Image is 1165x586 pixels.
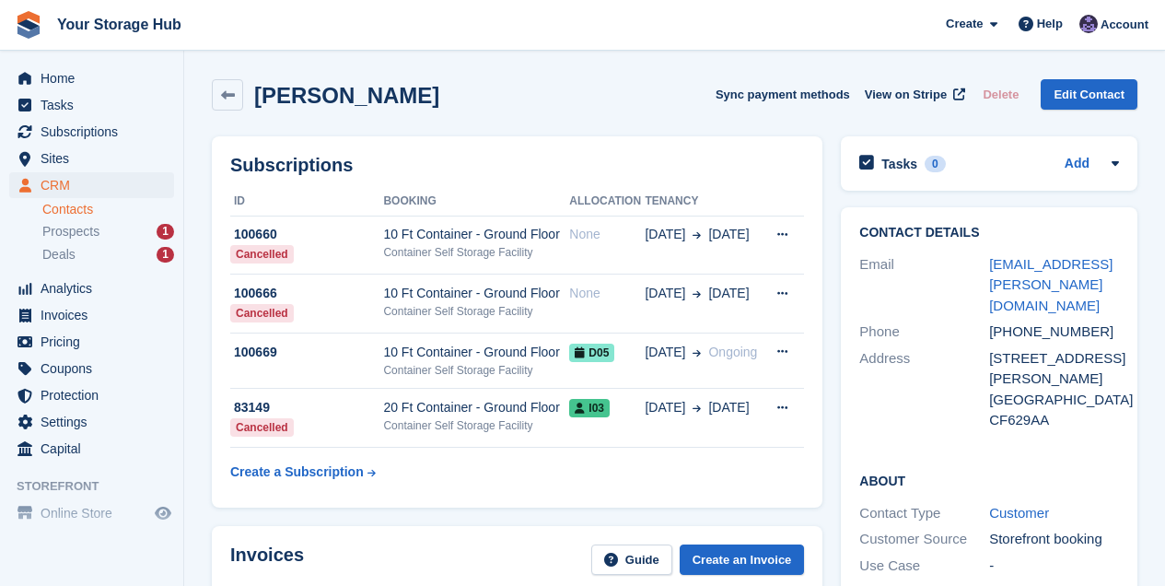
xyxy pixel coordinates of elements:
[42,245,174,264] a: Deals 1
[645,284,685,303] span: [DATE]
[230,463,364,482] div: Create a Subscription
[865,86,947,104] span: View on Stripe
[989,322,1119,343] div: [PHONE_NUMBER]
[9,409,174,435] a: menu
[859,503,989,524] div: Contact Type
[925,156,946,172] div: 0
[645,398,685,417] span: [DATE]
[41,275,151,301] span: Analytics
[569,187,645,217] th: Allocation
[989,256,1113,313] a: [EMAIL_ADDRESS][PERSON_NAME][DOMAIN_NAME]
[859,556,989,577] div: Use Case
[716,79,850,110] button: Sync payment methods
[41,302,151,328] span: Invoices
[9,500,174,526] a: menu
[645,225,685,244] span: [DATE]
[859,226,1119,240] h2: Contact Details
[254,83,439,108] h2: [PERSON_NAME]
[859,471,1119,489] h2: About
[230,455,376,489] a: Create a Subscription
[15,11,42,39] img: stora-icon-8386f47178a22dfd0bd8f6a31ec36ba5ce8667c1dd55bd0f319d3a0aa187defe.svg
[41,146,151,171] span: Sites
[152,502,174,524] a: Preview store
[9,146,174,171] a: menu
[230,398,383,417] div: 83149
[383,244,569,261] div: Container Self Storage Facility
[9,329,174,355] a: menu
[41,92,151,118] span: Tasks
[1037,15,1063,33] span: Help
[569,284,645,303] div: None
[41,65,151,91] span: Home
[859,254,989,317] div: Email
[41,119,151,145] span: Subscriptions
[383,225,569,244] div: 10 Ft Container - Ground Floor
[230,187,383,217] th: ID
[645,187,763,217] th: Tenancy
[230,545,304,575] h2: Invoices
[989,556,1119,577] div: -
[9,382,174,408] a: menu
[989,348,1119,369] div: [STREET_ADDRESS]
[157,224,174,240] div: 1
[989,390,1119,411] div: [GEOGRAPHIC_DATA]
[42,222,174,241] a: Prospects 1
[881,156,917,172] h2: Tasks
[708,284,749,303] span: [DATE]
[9,65,174,91] a: menu
[230,155,804,176] h2: Subscriptions
[569,344,614,362] span: D05
[859,322,989,343] div: Phone
[383,417,569,434] div: Container Self Storage Facility
[230,284,383,303] div: 100666
[591,545,672,575] a: Guide
[989,369,1119,390] div: [PERSON_NAME]
[9,119,174,145] a: menu
[230,245,294,264] div: Cancelled
[41,436,151,462] span: Capital
[1041,79,1137,110] a: Edit Contact
[41,356,151,381] span: Coupons
[157,247,174,263] div: 1
[859,529,989,550] div: Customer Source
[859,348,989,431] div: Address
[9,92,174,118] a: menu
[708,345,757,359] span: Ongoing
[41,329,151,355] span: Pricing
[1101,16,1148,34] span: Account
[383,362,569,379] div: Container Self Storage Facility
[230,343,383,362] div: 100669
[975,79,1026,110] button: Delete
[9,275,174,301] a: menu
[708,398,749,417] span: [DATE]
[645,343,685,362] span: [DATE]
[41,409,151,435] span: Settings
[680,545,805,575] a: Create an Invoice
[569,225,645,244] div: None
[41,172,151,198] span: CRM
[41,382,151,408] span: Protection
[989,505,1049,521] a: Customer
[9,436,174,462] a: menu
[383,187,569,217] th: Booking
[383,343,569,362] div: 10 Ft Container - Ground Floor
[17,477,183,496] span: Storefront
[383,398,569,417] div: 20 Ft Container - Ground Floor
[569,399,610,417] span: I03
[383,303,569,320] div: Container Self Storage Facility
[41,500,151,526] span: Online Store
[857,79,969,110] a: View on Stripe
[9,302,174,328] a: menu
[989,410,1119,431] div: CF629AA
[230,304,294,322] div: Cancelled
[1065,154,1089,175] a: Add
[383,284,569,303] div: 10 Ft Container - Ground Floor
[708,225,749,244] span: [DATE]
[989,529,1119,550] div: Storefront booking
[50,9,189,40] a: Your Storage Hub
[42,201,174,218] a: Contacts
[230,418,294,437] div: Cancelled
[946,15,983,33] span: Create
[9,172,174,198] a: menu
[9,356,174,381] a: menu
